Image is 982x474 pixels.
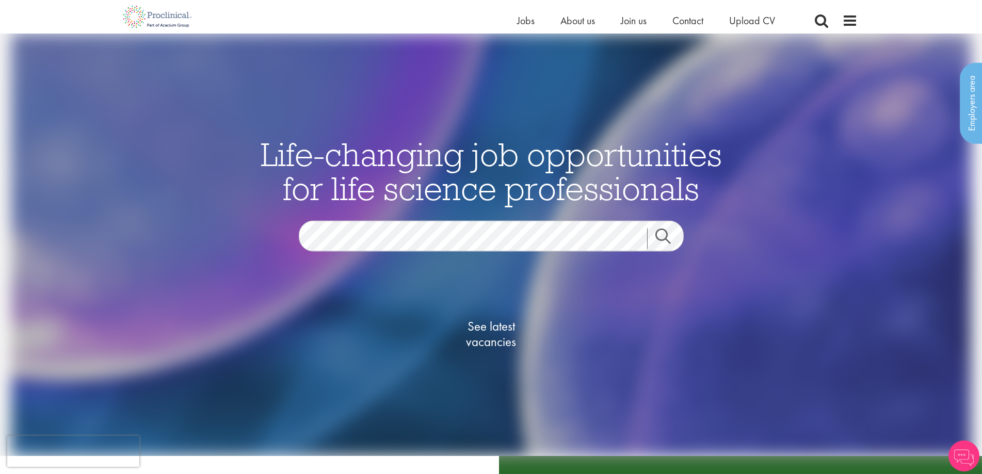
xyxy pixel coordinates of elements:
span: Life-changing job opportunities for life science professionals [261,134,722,209]
a: About us [560,14,595,27]
a: Join us [621,14,647,27]
a: Job search submit button [647,228,691,249]
a: Upload CV [729,14,775,27]
a: See latestvacancies [440,277,543,391]
iframe: reCAPTCHA [7,436,139,467]
img: candidate home [11,34,971,456]
span: See latest vacancies [440,319,543,350]
a: Contact [672,14,703,27]
a: Jobs [517,14,535,27]
img: Chatbot [948,440,979,471]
